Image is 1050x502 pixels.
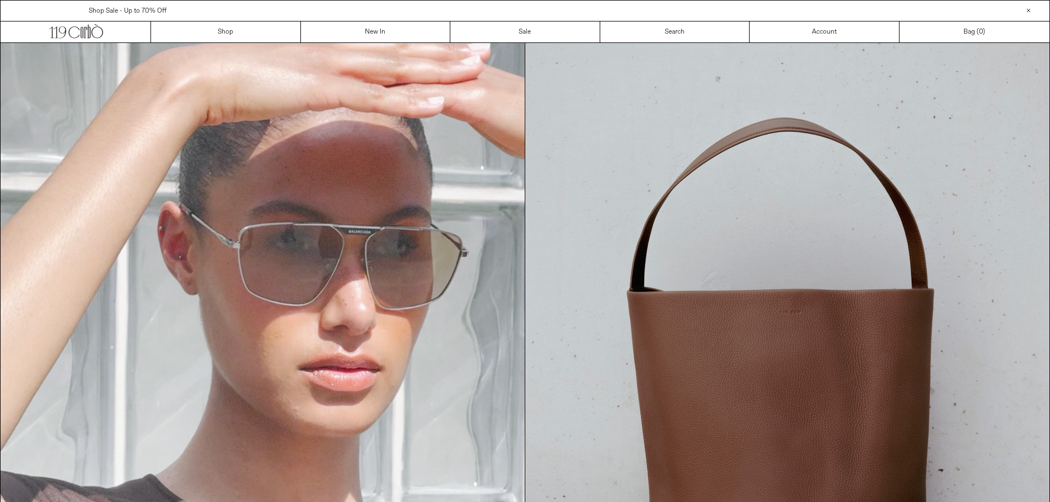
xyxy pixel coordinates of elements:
a: Sale [450,21,600,42]
span: 0 [979,28,983,36]
span: ) [979,27,985,37]
a: Account [750,21,900,42]
a: Shop Sale - Up to 70% Off [89,7,166,15]
a: Shop [151,21,301,42]
a: Bag () [900,21,1049,42]
a: New In [301,21,451,42]
a: Search [600,21,750,42]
